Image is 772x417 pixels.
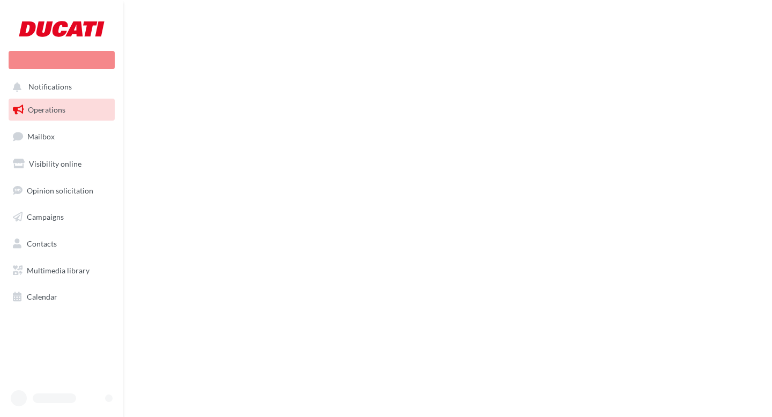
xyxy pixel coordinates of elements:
a: Visibility online [6,153,117,175]
div: New campaign [9,51,115,69]
a: Contacts [6,233,117,255]
a: Operations [6,99,117,121]
span: Multimedia library [27,266,90,275]
span: Opinion solicitation [27,185,93,195]
span: Contacts [27,239,57,248]
span: Mailbox [27,132,55,141]
a: Opinion solicitation [6,180,117,202]
a: Multimedia library [6,259,117,282]
a: Mailbox [6,125,117,148]
span: Notifications [28,83,72,92]
span: Operations [28,105,65,114]
span: Calendar [27,292,57,301]
a: Calendar [6,286,117,308]
span: Visibility online [29,159,81,168]
a: Campaigns [6,206,117,228]
span: Campaigns [27,212,64,221]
